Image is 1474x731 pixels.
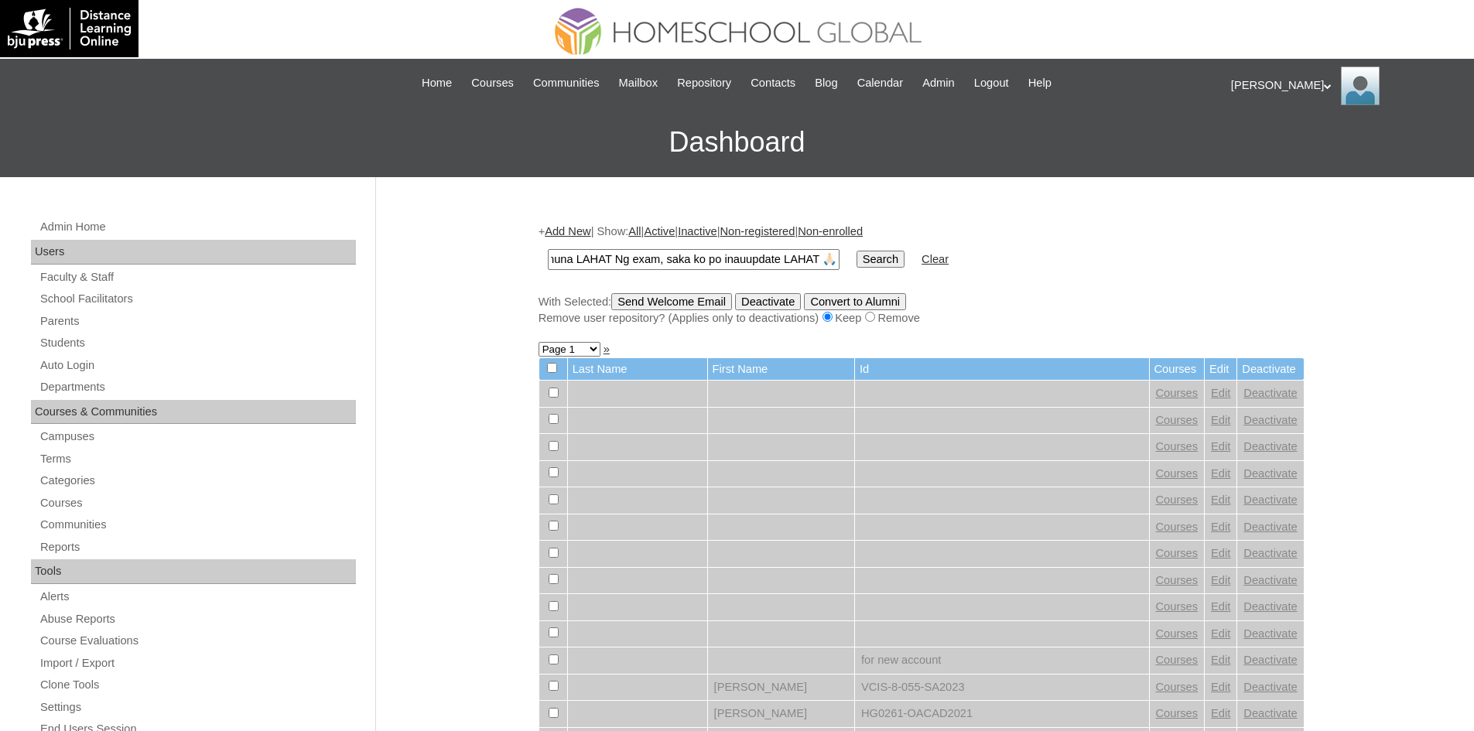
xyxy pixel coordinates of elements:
[922,253,949,265] a: Clear
[669,74,739,92] a: Repository
[8,108,1466,177] h3: Dashboard
[804,293,906,310] input: Convert to Alumni
[1341,67,1380,105] img: Ariane Ebuen
[539,293,1305,326] div: With Selected:
[1156,654,1199,666] a: Courses
[720,225,795,237] a: Non-registered
[39,494,356,513] a: Courses
[568,358,707,381] td: Last Name
[1156,707,1199,719] a: Courses
[533,74,600,92] span: Communities
[798,225,863,237] a: Non-enrolled
[1205,358,1236,381] td: Edit
[1211,494,1230,506] a: Edit
[1243,707,1297,719] a: Deactivate
[974,74,1009,92] span: Logout
[1211,521,1230,533] a: Edit
[743,74,803,92] a: Contacts
[1156,387,1199,399] a: Courses
[1243,387,1297,399] a: Deactivate
[1150,358,1205,381] td: Courses
[39,333,356,353] a: Students
[1156,414,1199,426] a: Courses
[39,268,356,287] a: Faculty & Staff
[1243,574,1297,586] a: Deactivate
[39,698,356,717] a: Settings
[815,74,837,92] span: Blog
[1156,600,1199,613] a: Courses
[1156,494,1199,506] a: Courses
[1211,414,1230,426] a: Edit
[8,8,131,50] img: logo-white.png
[735,293,801,310] input: Deactivate
[855,701,1149,727] td: HG0261-OACAD2021
[1243,600,1297,613] a: Deactivate
[1211,387,1230,399] a: Edit
[39,587,356,606] a: Alerts
[1156,521,1199,533] a: Courses
[39,312,356,331] a: Parents
[611,293,732,310] input: Send Welcome Email
[1211,440,1230,453] a: Edit
[1243,627,1297,640] a: Deactivate
[463,74,522,92] a: Courses
[855,675,1149,701] td: VCIS-8-055-SA2023
[39,217,356,237] a: Admin Home
[525,74,607,92] a: Communities
[39,515,356,535] a: Communities
[1243,467,1297,480] a: Deactivate
[1156,467,1199,480] a: Courses
[1243,521,1297,533] a: Deactivate
[850,74,911,92] a: Calendar
[751,74,795,92] span: Contacts
[39,449,356,469] a: Terms
[39,610,356,629] a: Abuse Reports
[1243,440,1297,453] a: Deactivate
[39,631,356,651] a: Course Evaluations
[708,701,854,727] td: [PERSON_NAME]
[539,224,1305,326] div: + | Show: | | | |
[1243,414,1297,426] a: Deactivate
[677,74,731,92] span: Repository
[1211,681,1230,693] a: Edit
[1211,707,1230,719] a: Edit
[708,675,854,701] td: [PERSON_NAME]
[611,74,666,92] a: Mailbox
[922,74,955,92] span: Admin
[1021,74,1059,92] a: Help
[471,74,514,92] span: Courses
[39,675,356,695] a: Clone Tools
[539,310,1305,326] div: Remove user repository? (Applies only to deactivations) Keep Remove
[1243,547,1297,559] a: Deactivate
[1156,681,1199,693] a: Courses
[1211,467,1230,480] a: Edit
[422,74,452,92] span: Home
[628,225,641,237] a: All
[1231,67,1459,105] div: [PERSON_NAME]
[966,74,1017,92] a: Logout
[1243,681,1297,693] a: Deactivate
[855,358,1149,381] td: Id
[39,471,356,490] a: Categories
[31,559,356,584] div: Tools
[915,74,963,92] a: Admin
[39,654,356,673] a: Import / Export
[604,343,610,355] a: »
[1211,574,1230,586] a: Edit
[1211,600,1230,613] a: Edit
[1156,547,1199,559] a: Courses
[545,225,590,237] a: Add New
[708,358,854,381] td: First Name
[1156,440,1199,453] a: Courses
[1211,547,1230,559] a: Edit
[619,74,658,92] span: Mailbox
[548,249,840,270] input: Search
[31,400,356,425] div: Courses & Communities
[807,74,845,92] a: Blog
[39,356,356,375] a: Auto Login
[39,377,356,397] a: Departments
[855,647,1149,674] td: for new account
[1237,358,1303,381] td: Deactivate
[678,225,717,237] a: Inactive
[857,74,903,92] span: Calendar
